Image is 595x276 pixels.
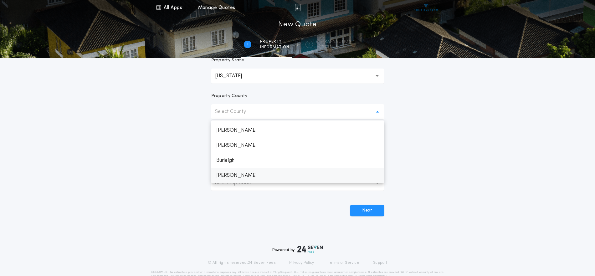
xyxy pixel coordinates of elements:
[211,123,384,138] p: [PERSON_NAME]
[322,45,351,50] span: details
[260,45,289,50] span: information
[211,93,248,99] p: Property County
[211,57,244,64] p: Property State
[215,179,261,187] p: Select Zip Code
[414,4,438,11] img: vs-icon
[208,260,275,265] p: © All rights reserved. 24|Seven Fees
[215,72,252,80] p: [US_STATE]
[289,260,314,265] a: Privacy Policy
[211,168,384,183] p: [PERSON_NAME]
[297,245,323,253] img: logo
[278,20,316,30] h1: New Quote
[328,260,359,265] a: Terms of Service
[211,69,384,84] button: [US_STATE]
[260,39,289,44] span: Property
[247,42,248,47] h2: 1
[211,104,384,119] button: Select County
[211,176,384,191] button: Select Zip Code
[350,205,384,216] button: Next
[211,120,384,183] ul: Select County
[272,245,323,253] div: Powered by
[211,153,384,168] p: Burleigh
[322,39,351,44] span: Transaction
[295,4,300,11] img: img
[373,260,387,265] a: Support
[308,42,310,47] h2: 2
[215,108,256,115] p: Select County
[211,138,384,153] p: [PERSON_NAME]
